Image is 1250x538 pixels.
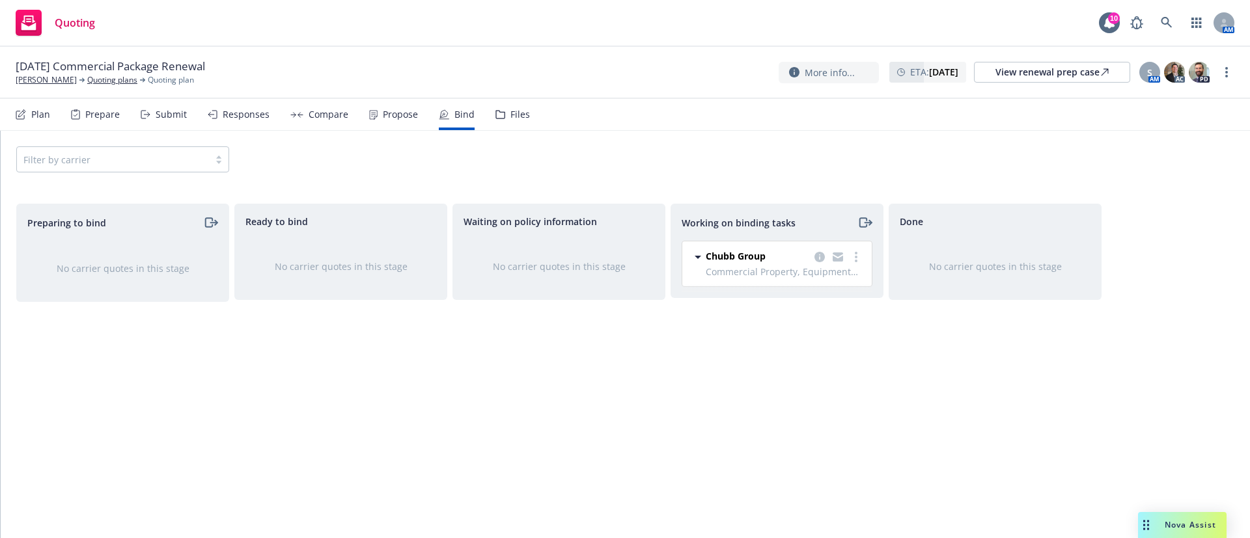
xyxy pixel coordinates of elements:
[309,109,348,120] div: Compare
[55,18,95,28] span: Quoting
[85,109,120,120] div: Prepare
[1164,62,1185,83] img: photo
[1108,12,1120,24] div: 10
[87,74,137,86] a: Quoting plans
[156,109,187,120] div: Submit
[848,249,864,265] a: more
[38,262,208,275] div: No carrier quotes in this stage
[16,74,77,86] a: [PERSON_NAME]
[454,109,475,120] div: Bind
[148,74,194,86] span: Quoting plan
[1138,512,1154,538] div: Drag to move
[383,109,418,120] div: Propose
[682,216,796,230] span: Working on binding tasks
[995,62,1109,82] div: View renewal prep case
[910,65,958,79] span: ETA :
[27,216,106,230] span: Preparing to bind
[223,109,270,120] div: Responses
[256,260,426,273] div: No carrier quotes in this stage
[1184,10,1210,36] a: Switch app
[830,249,846,265] a: copy logging email
[1138,512,1227,538] button: Nova Assist
[510,109,530,120] div: Files
[1189,62,1210,83] img: photo
[1219,64,1234,80] a: more
[929,66,958,78] strong: [DATE]
[1165,519,1216,530] span: Nova Assist
[857,215,872,230] a: moveRight
[10,5,100,41] a: Quoting
[812,249,827,265] a: copy logging email
[245,215,308,228] span: Ready to bind
[779,62,879,83] button: More info...
[464,215,597,228] span: Waiting on policy information
[16,59,205,74] span: [DATE] Commercial Package Renewal
[910,260,1080,273] div: No carrier quotes in this stage
[474,260,644,273] div: No carrier quotes in this stage
[1147,66,1152,79] span: S
[202,215,218,230] a: moveRight
[1154,10,1180,36] a: Search
[974,62,1130,83] a: View renewal prep case
[706,249,766,263] span: Chubb Group
[1124,10,1150,36] a: Report a Bug
[900,215,923,228] span: Done
[706,265,864,278] span: Commercial Property, Equipment Breakdown, General Liability
[31,109,50,120] div: Plan
[805,66,855,79] span: More info...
